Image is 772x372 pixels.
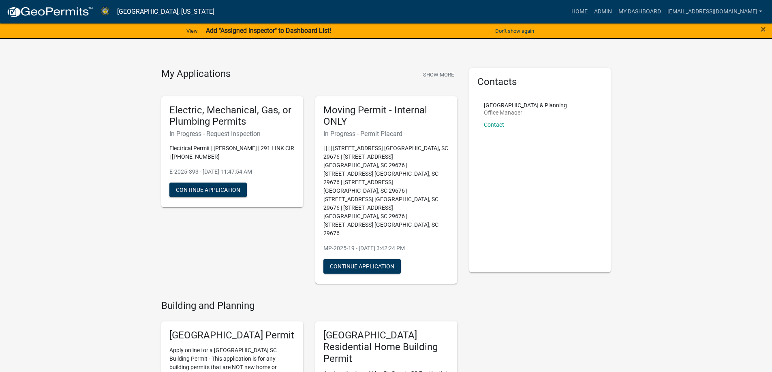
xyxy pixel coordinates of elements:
a: My Dashboard [615,4,664,19]
a: Admin [591,4,615,19]
button: Continue Application [169,183,247,197]
p: Electrical Permit | [PERSON_NAME] | 291 LINK CIR | [PHONE_NUMBER] [169,144,295,161]
h4: My Applications [161,68,231,80]
button: Show More [420,68,457,81]
p: [GEOGRAPHIC_DATA] & Planning [484,102,567,108]
p: Office Manager [484,110,567,115]
p: E-2025-393 - [DATE] 11:47:54 AM [169,168,295,176]
a: [EMAIL_ADDRESS][DOMAIN_NAME] [664,4,766,19]
h6: In Progress - Request Inspection [169,130,295,138]
p: | | | | [STREET_ADDRESS] [GEOGRAPHIC_DATA], SC 29676 | [STREET_ADDRESS] [GEOGRAPHIC_DATA], SC 296... [323,144,449,238]
p: MP-2025-19 - [DATE] 3:42:24 PM [323,244,449,253]
h5: Moving Permit - Internal ONLY [323,104,449,128]
a: [GEOGRAPHIC_DATA], [US_STATE] [117,5,214,19]
h5: [GEOGRAPHIC_DATA] Permit [169,329,295,341]
a: Home [568,4,591,19]
button: Close [761,24,766,34]
h5: Electric, Mechanical, Gas, or Plumbing Permits [169,104,295,128]
strong: Add "Assigned Inspector" to Dashboard List! [206,27,331,34]
a: Contact [484,121,504,128]
h6: In Progress - Permit Placard [323,130,449,138]
img: Abbeville County, South Carolina [100,6,111,17]
button: Continue Application [323,259,401,274]
a: View [183,24,201,38]
h4: Building and Planning [161,300,457,312]
h5: [GEOGRAPHIC_DATA] Residential Home Building Permit [323,329,449,364]
h5: Contacts [477,76,603,88]
button: Don't show again [492,24,537,38]
span: × [761,23,766,35]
